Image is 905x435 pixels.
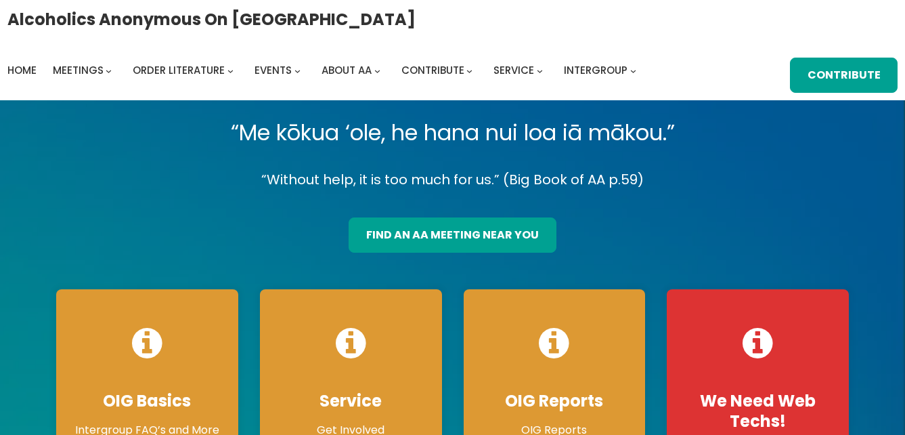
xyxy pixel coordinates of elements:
[70,391,225,411] h4: OIG Basics
[630,67,636,73] button: Intergroup submenu
[493,61,534,80] a: Service
[53,63,104,77] span: Meetings
[349,217,556,253] a: find an aa meeting near you
[7,5,416,34] a: Alcoholics Anonymous on [GEOGRAPHIC_DATA]
[255,61,292,80] a: Events
[45,114,860,152] p: “Me kōkua ‘ole, he hana nui loa iā mākou.”
[227,67,234,73] button: Order Literature submenu
[477,391,632,411] h4: OIG Reports
[294,67,301,73] button: Events submenu
[466,67,472,73] button: Contribute submenu
[493,63,534,77] span: Service
[106,67,112,73] button: Meetings submenu
[374,67,380,73] button: About AA submenu
[255,63,292,77] span: Events
[401,61,464,80] a: Contribute
[790,58,898,93] a: Contribute
[401,63,464,77] span: Contribute
[45,168,860,192] p: “Without help, it is too much for us.” (Big Book of AA p.59)
[322,61,372,80] a: About AA
[322,63,372,77] span: About AA
[564,61,627,80] a: Intergroup
[53,61,104,80] a: Meetings
[537,67,543,73] button: Service submenu
[7,63,37,77] span: Home
[7,61,641,80] nav: Intergroup
[564,63,627,77] span: Intergroup
[7,61,37,80] a: Home
[680,391,835,432] h4: We Need Web Techs!
[133,63,225,77] span: Order Literature
[273,391,428,411] h4: Service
